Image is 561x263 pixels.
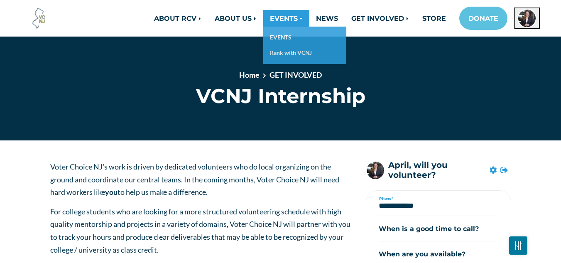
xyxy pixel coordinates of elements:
a: NEWS [309,10,345,27]
a: GET INVOLVED [269,70,322,79]
div: EVENTS [263,27,346,64]
img: April Nicklaus [366,161,385,180]
img: Fader [515,243,522,247]
a: ABOUT RCV [147,10,208,27]
nav: Main navigation [110,7,540,30]
a: ABOUT US [208,10,263,27]
img: April Nicklaus [517,9,537,28]
strong: you [105,187,118,197]
a: GET INVOLVED [345,10,416,27]
span: Voter Choice NJ's work is driven by dedicated volunteers who do local organizing on the ground an... [50,162,339,197]
button: Open profile menu for April Nicklaus [514,7,540,29]
nav: breadcrumb [139,69,422,84]
h1: VCNJ Internship [109,84,452,108]
p: For college students who are looking for a more structured volunteering schedule with high qualit... [50,205,353,256]
span: to help us make a difference. [118,187,208,197]
a: DONATE [459,7,507,30]
a: Home [239,70,260,79]
img: Voter Choice NJ [28,7,50,29]
a: Rank with VCNJ [263,45,346,61]
a: EVENTS [263,30,346,45]
a: STORE [416,10,453,27]
a: EVENTS [263,10,309,27]
h5: April, will you volunteer? [388,160,486,180]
